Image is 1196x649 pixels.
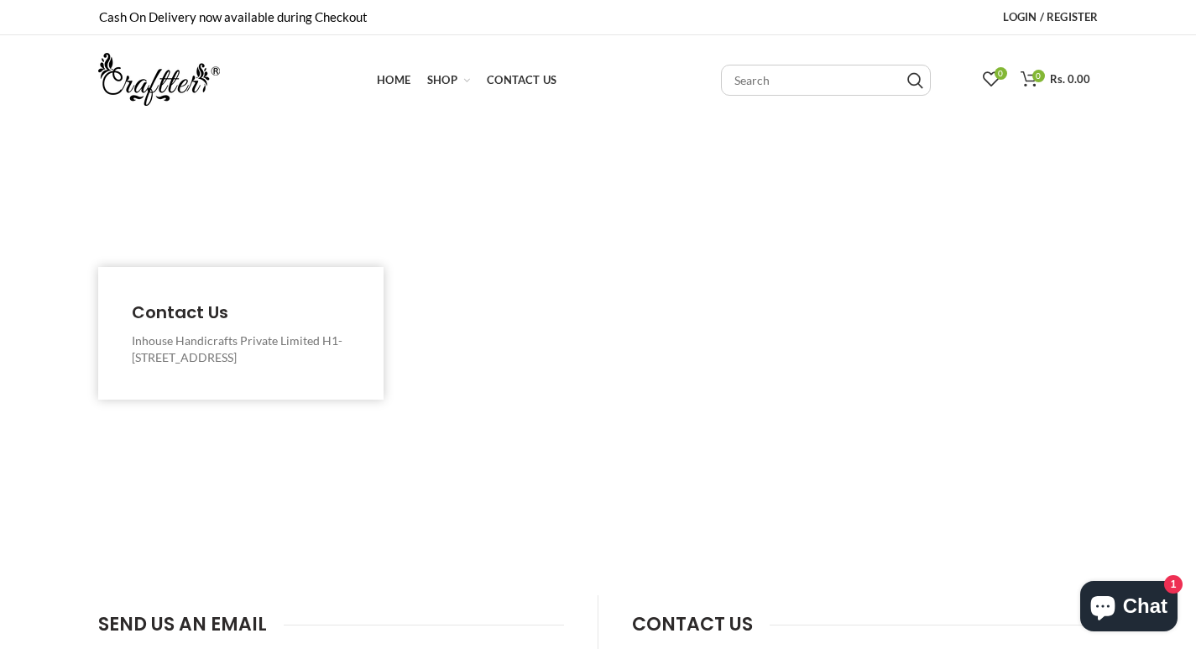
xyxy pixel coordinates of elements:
[132,333,342,364] span: Inhouse Handicrafts Private Limited H1-[STREET_ADDRESS]
[1050,72,1090,86] span: Rs. 0.00
[98,53,220,106] img: craftter.com
[995,67,1007,80] span: 0
[487,73,556,86] span: Contact Us
[1075,581,1183,636] inbox-online-store-chat: Shopify online store chat
[427,73,457,86] span: Shop
[419,63,478,97] a: Shop
[632,611,753,637] span: CONTACT US
[721,65,931,96] input: Search
[377,73,410,86] span: Home
[98,612,284,638] h4: SEND US AN EMAIL
[974,63,1008,97] a: 0
[132,301,228,324] span: Contact Us
[478,63,565,97] a: Contact Us
[907,72,923,89] input: Search
[1003,10,1098,24] span: Login / Register
[368,63,419,97] a: Home
[1012,63,1099,97] a: 0 Rs. 0.00
[1032,70,1045,82] span: 0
